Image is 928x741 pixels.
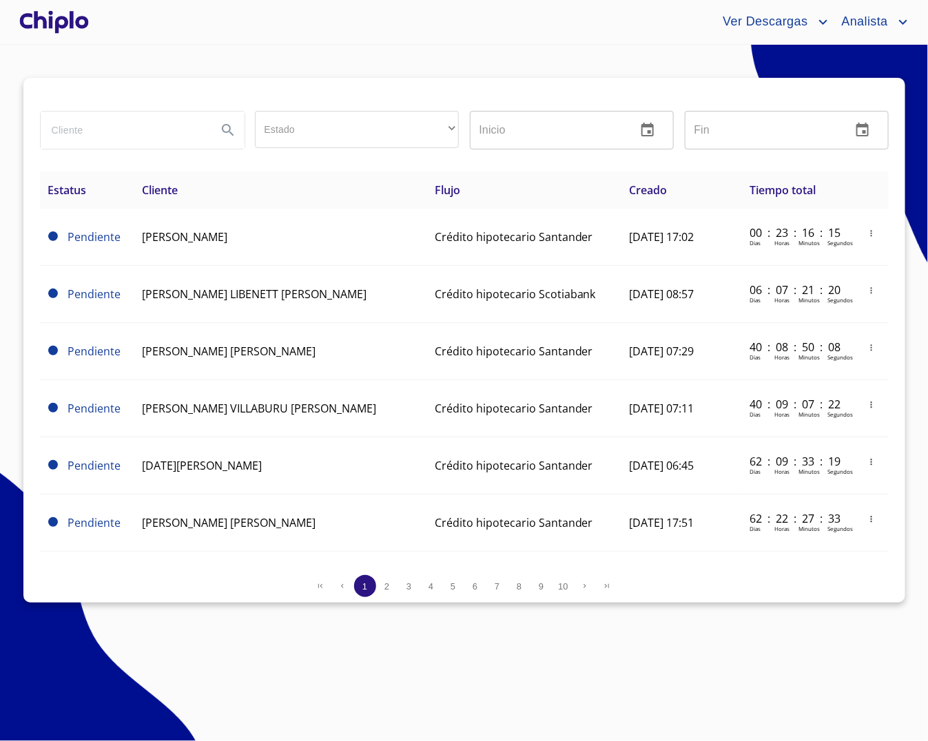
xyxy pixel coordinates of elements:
p: Horas [774,239,790,247]
div: ​ [255,111,459,148]
p: Horas [774,468,790,475]
button: 10 [553,575,575,597]
p: 62 : 22 : 27 : 33 [750,511,843,526]
span: Pendiente [68,229,121,244]
span: Ver Descargas [712,11,814,33]
span: Pendiente [68,458,121,473]
p: Dias [750,410,761,418]
p: Segundos [827,468,853,475]
p: Horas [774,525,790,532]
p: Dias [750,525,761,532]
button: 7 [486,575,508,597]
span: Pendiente [48,517,58,527]
span: Crédito hipotecario Santander [435,401,593,416]
span: Crédito hipotecario Santander [435,229,593,244]
p: Dias [750,296,761,304]
button: 2 [376,575,398,597]
p: Segundos [827,410,853,418]
span: Pendiente [48,403,58,413]
span: [DATE] 07:29 [630,344,694,359]
p: Minutos [798,410,820,418]
span: Pendiente [48,460,58,470]
span: Pendiente [48,289,58,298]
button: 3 [398,575,420,597]
p: Minutos [798,468,820,475]
span: 10 [558,581,568,592]
button: 9 [530,575,553,597]
p: Minutos [798,353,820,361]
span: Tiempo total [750,182,816,198]
span: [DATE] 07:11 [630,401,694,416]
span: Pendiente [68,344,121,359]
p: 62 : 09 : 33 : 19 [750,454,843,469]
p: 06 : 07 : 21 : 20 [750,282,843,298]
p: Horas [774,296,790,304]
span: Cliente [142,182,178,198]
span: [PERSON_NAME] VILLABURU [PERSON_NAME] [142,401,376,416]
span: 3 [406,581,411,592]
p: Horas [774,410,790,418]
span: Analista [832,11,895,33]
p: Dias [750,239,761,247]
p: Segundos [827,525,853,532]
span: [DATE] 06:45 [630,458,694,473]
button: 5 [442,575,464,597]
p: 40 : 08 : 50 : 08 [750,340,843,355]
p: Segundos [827,296,853,304]
button: 6 [464,575,486,597]
span: [PERSON_NAME] [PERSON_NAME] [142,344,316,359]
span: Crédito hipotecario Santander [435,458,593,473]
span: [DATE][PERSON_NAME] [142,458,262,473]
button: 1 [354,575,376,597]
span: Pendiente [48,231,58,241]
button: Search [212,114,245,147]
span: [PERSON_NAME] LIBENETT [PERSON_NAME] [142,286,367,302]
span: 9 [539,581,544,592]
span: 7 [495,581,499,592]
span: 5 [451,581,455,592]
p: 00 : 23 : 16 : 15 [750,225,843,240]
span: [PERSON_NAME] [142,229,227,244]
p: Segundos [827,353,853,361]
span: 8 [517,581,522,592]
span: Pendiente [68,401,121,416]
p: 40 : 09 : 07 : 22 [750,397,843,412]
button: 8 [508,575,530,597]
p: Horas [774,353,790,361]
span: Estatus [48,182,87,198]
span: Creado [630,182,668,198]
span: Crédito hipotecario Scotiabank [435,286,596,302]
p: Minutos [798,525,820,532]
span: Crédito hipotecario Santander [435,344,593,359]
span: Flujo [435,182,460,198]
span: [PERSON_NAME] [PERSON_NAME] [142,515,316,530]
p: Minutos [798,296,820,304]
p: Minutos [798,239,820,247]
span: 6 [473,581,477,592]
span: 1 [362,581,367,592]
span: Crédito hipotecario Santander [435,515,593,530]
span: [DATE] 17:02 [630,229,694,244]
span: Pendiente [48,346,58,355]
span: [DATE] 08:57 [630,286,694,302]
p: Segundos [827,239,853,247]
span: [DATE] 17:51 [630,515,694,530]
span: 4 [429,581,433,592]
span: Pendiente [68,286,121,302]
button: 4 [420,575,442,597]
p: Dias [750,468,761,475]
input: search [41,112,206,149]
button: account of current user [832,11,911,33]
span: 2 [384,581,389,592]
button: account of current user [712,11,831,33]
span: Pendiente [68,515,121,530]
p: Dias [750,353,761,361]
